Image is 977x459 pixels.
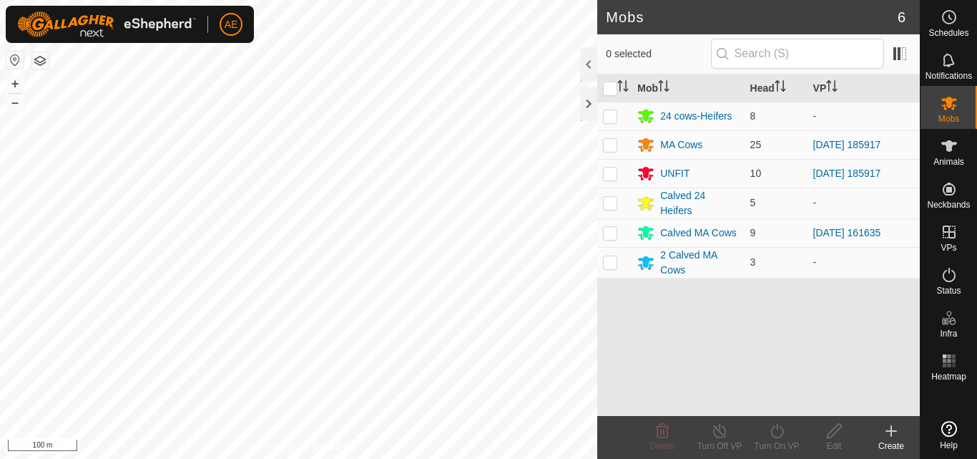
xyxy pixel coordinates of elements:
[313,440,355,453] a: Contact Us
[807,102,920,130] td: -
[6,94,24,111] button: –
[31,52,49,69] button: Map Layers
[658,82,669,94] p-sorticon: Activate to sort
[940,329,957,338] span: Infra
[931,372,966,381] span: Heatmap
[807,74,920,102] th: VP
[936,286,961,295] span: Status
[711,39,884,69] input: Search (S)
[898,6,905,28] span: 6
[660,248,738,278] div: 2 Calved MA Cows
[225,17,238,32] span: AE
[863,440,920,453] div: Create
[748,440,805,453] div: Turn On VP
[813,168,881,179] a: [DATE] 185917
[650,441,675,451] span: Delete
[750,197,756,208] span: 5
[606,47,710,62] span: 0 selected
[750,227,756,238] span: 9
[6,75,24,92] button: +
[242,440,296,453] a: Privacy Policy
[632,74,744,102] th: Mob
[660,166,689,181] div: UNFIT
[941,243,956,252] span: VPs
[750,168,762,179] span: 10
[750,256,756,268] span: 3
[6,52,24,69] button: Reset Map
[927,200,970,209] span: Neckbands
[660,137,702,153] div: MA Cows
[940,441,958,450] span: Help
[745,74,807,102] th: Head
[691,440,748,453] div: Turn Off VP
[813,227,881,238] a: [DATE] 161635
[660,109,732,124] div: 24 cows-Heifers
[660,226,737,241] div: Calved MA Cows
[750,139,762,150] span: 25
[938,115,959,123] span: Mobs
[928,29,968,37] span: Schedules
[807,188,920,218] td: -
[813,139,881,150] a: [DATE] 185917
[920,415,977,455] a: Help
[750,110,756,122] span: 8
[807,247,920,278] td: -
[17,11,196,37] img: Gallagher Logo
[775,82,786,94] p-sorticon: Activate to sort
[606,9,898,26] h2: Mobs
[660,188,738,218] div: Calved 24 Heifers
[826,82,838,94] p-sorticon: Activate to sort
[617,82,629,94] p-sorticon: Activate to sort
[926,72,972,80] span: Notifications
[805,440,863,453] div: Edit
[933,158,964,166] span: Animals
